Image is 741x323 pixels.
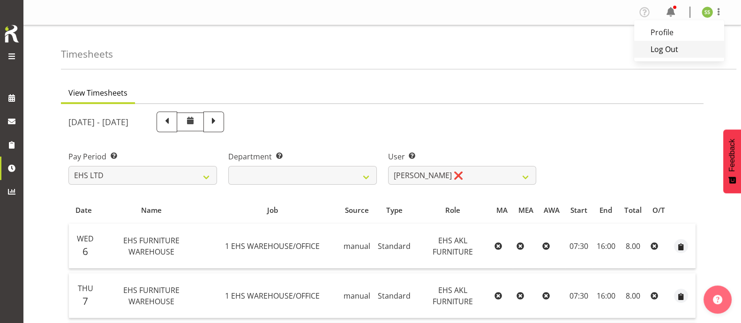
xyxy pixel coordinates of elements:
span: Date [75,205,92,216]
label: User [388,151,537,162]
span: Job [267,205,278,216]
img: Rosterit icon logo [2,23,21,44]
td: 07:30 [565,273,593,318]
span: manual [344,291,370,301]
td: 07:30 [565,224,593,269]
td: Standard [374,224,414,269]
span: End [599,205,612,216]
label: Pay Period [68,151,217,162]
span: View Timesheets [68,87,127,98]
h5: [DATE] - [DATE] [68,117,128,127]
a: Profile [634,24,724,41]
span: Type [386,205,403,216]
span: Source [345,205,369,216]
td: Standard [374,273,414,318]
label: Department [228,151,377,162]
span: Wed [77,233,94,244]
span: Name [141,205,162,216]
span: 6 [82,245,88,258]
span: Thu [78,283,93,293]
span: MEA [518,205,533,216]
span: EHS AKL FURNITURE [433,235,473,257]
span: EHS FURNITURE WAREHOUSE [123,235,180,257]
img: help-xxl-2.png [713,295,722,304]
img: sivanila-sapati8639.jpg [702,7,713,18]
span: 1 EHS WAREHOUSE/OFFICE [225,291,320,301]
span: EHS FURNITURE WAREHOUSE [123,285,180,307]
td: 16:00 [592,273,619,318]
span: 1 EHS WAREHOUSE/OFFICE [225,241,320,251]
span: EHS AKL FURNITURE [433,285,473,307]
span: Role [445,205,460,216]
span: Feedback [728,139,736,172]
button: Feedback - Show survey [723,129,741,193]
h4: Timesheets [61,49,113,60]
td: 8.00 [619,273,647,318]
a: Log Out [634,41,724,58]
span: O/T [652,205,665,216]
span: MA [496,205,508,216]
span: Start [570,205,587,216]
span: Total [624,205,642,216]
span: 7 [82,294,88,308]
span: AWA [544,205,560,216]
td: 16:00 [592,224,619,269]
span: manual [344,241,370,251]
td: 8.00 [619,224,647,269]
